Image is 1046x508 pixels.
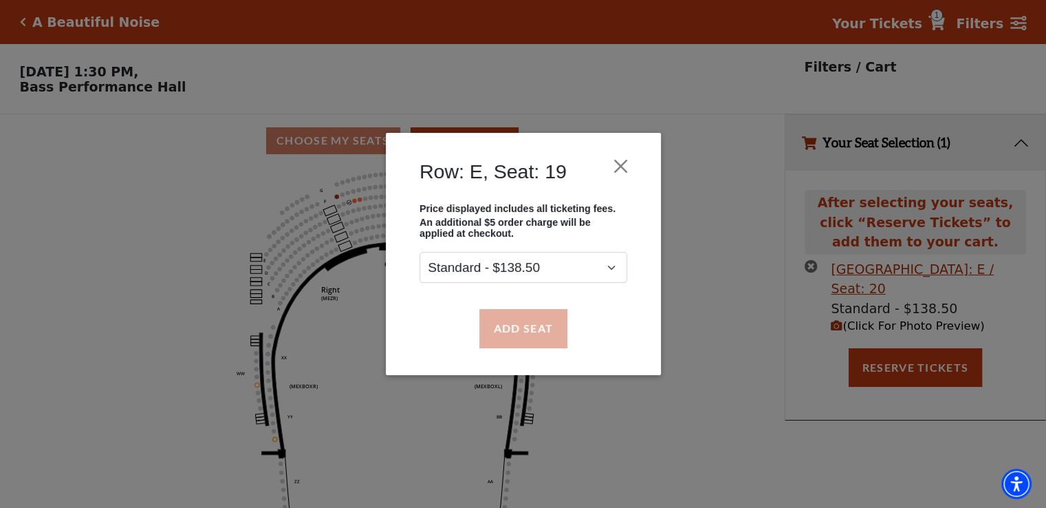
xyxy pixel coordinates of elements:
[420,218,627,240] p: An additional $5 order charge will be applied at checkout.
[607,154,633,180] button: Close
[420,160,567,183] h4: Row: E, Seat: 19
[420,203,627,214] p: Price displayed includes all ticketing fees.
[1001,469,1032,499] div: Accessibility Menu
[479,309,567,348] button: Add Seat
